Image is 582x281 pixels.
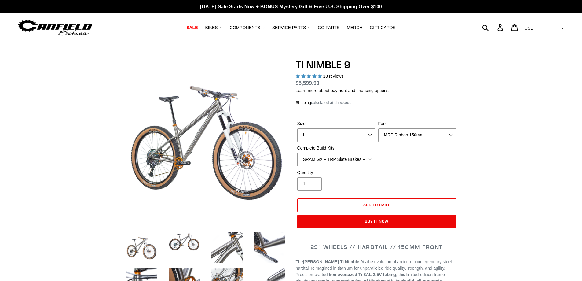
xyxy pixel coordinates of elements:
[296,59,458,71] h1: TI NIMBLE 9
[202,24,225,32] button: BIKES
[17,18,93,37] img: Canfield Bikes
[303,259,363,264] strong: [PERSON_NAME] Ti Nimble 9
[296,80,320,86] span: $5,599.99
[315,24,342,32] a: GG PARTS
[378,120,456,127] label: Fork
[296,100,311,105] a: Shipping
[296,74,323,79] span: 4.89 stars
[363,202,390,207] span: Add to cart
[272,25,306,30] span: SERVICE PARTS
[269,24,313,32] button: SERVICE PARTS
[167,231,201,252] img: Load image into Gallery viewer, TI NIMBLE 9
[370,25,396,30] span: GIFT CARDS
[297,120,375,127] label: Size
[253,231,287,264] img: Load image into Gallery viewer, TI NIMBLE 9
[323,74,343,79] span: 18 reviews
[227,24,268,32] button: COMPONENTS
[367,24,399,32] a: GIFT CARDS
[297,169,375,176] label: Quantity
[310,243,443,250] span: 29" WHEELS // HARDTAIL // 150MM FRONT
[230,25,260,30] span: COMPONENTS
[210,231,244,264] img: Load image into Gallery viewer, TI NIMBLE 9
[344,24,365,32] a: MERCH
[318,25,339,30] span: GG PARTS
[347,25,362,30] span: MERCH
[186,25,198,30] span: SALE
[337,272,396,277] strong: oversized Ti-3AL-2.5V tubing
[205,25,218,30] span: BIKES
[485,21,501,34] input: Search
[183,24,201,32] a: SALE
[296,100,458,106] div: calculated at checkout.
[297,215,456,228] button: Buy it now
[296,88,389,93] a: Learn more about payment and financing options
[297,198,456,212] button: Add to cart
[125,231,158,264] img: Load image into Gallery viewer, TI NIMBLE 9
[297,145,375,151] label: Complete Build Kits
